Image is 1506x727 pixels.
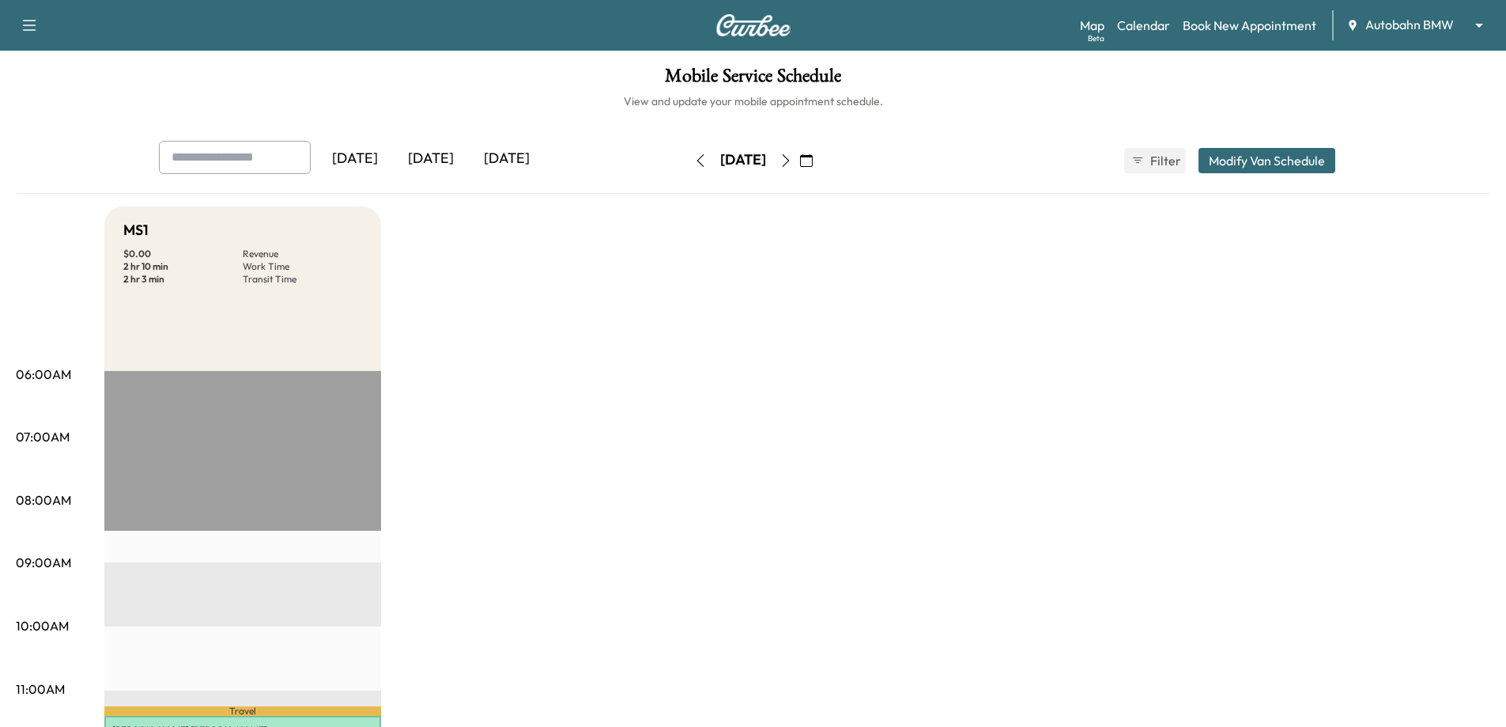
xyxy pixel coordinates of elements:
a: Book New Appointment [1183,16,1316,35]
p: Revenue [243,248,362,260]
h5: MS1 [123,219,149,241]
p: Work Time [243,260,362,273]
p: $ 0.00 [123,248,243,260]
a: MapBeta [1080,16,1104,35]
img: Curbee Logo [715,14,791,36]
p: 10:00AM [16,616,69,635]
p: 2 hr 3 min [123,273,243,286]
div: [DATE] [720,150,766,170]
div: Beta [1088,32,1104,44]
p: 09:00AM [16,553,71,572]
button: Modify Van Schedule [1198,148,1335,173]
div: [DATE] [317,141,393,177]
span: Filter [1150,151,1179,170]
p: Travel [104,706,381,716]
a: Calendar [1117,16,1170,35]
p: Transit Time [243,273,362,286]
h1: Mobile Service Schedule [16,66,1490,93]
p: 08:00AM [16,490,71,509]
div: [DATE] [393,141,469,177]
span: Autobahn BMW [1365,16,1454,34]
h6: View and update your mobile appointment schedule. [16,93,1490,109]
p: 11:00AM [16,680,65,699]
div: [DATE] [469,141,545,177]
p: 07:00AM [16,427,70,446]
p: 06:00AM [16,365,71,384]
button: Filter [1124,148,1186,173]
p: 2 hr 10 min [123,260,243,273]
